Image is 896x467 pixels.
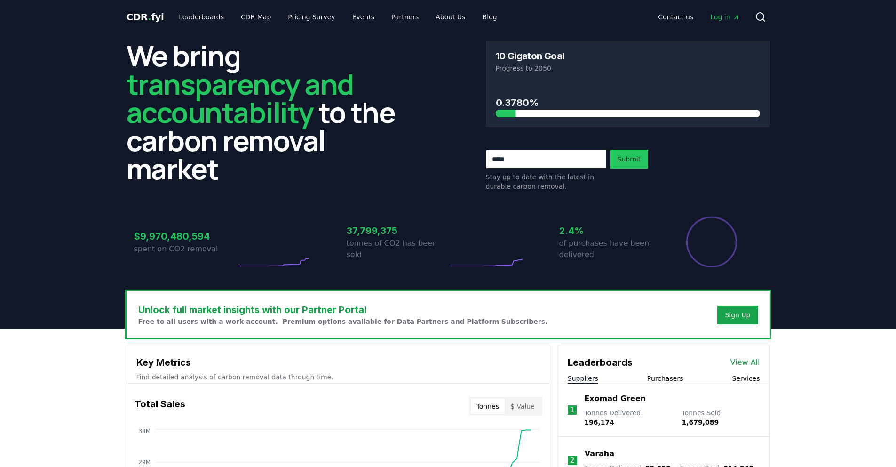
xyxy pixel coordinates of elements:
span: . [148,11,151,23]
h3: 0.3780% [496,96,760,110]
button: Services [732,374,760,383]
h3: 2.4% [559,224,661,238]
h3: Total Sales [135,397,185,416]
button: Submit [610,150,649,169]
h3: Key Metrics [136,355,540,370]
div: Percentage of sales delivered [685,216,738,268]
a: Log in [703,8,747,25]
button: $ Value [505,399,540,414]
h3: 10 Gigaton Goal [496,51,564,61]
span: 1,679,089 [682,419,719,426]
nav: Main [171,8,504,25]
p: 1 [570,404,574,416]
a: Events [345,8,382,25]
button: Tonnes [471,399,505,414]
p: spent on CO2 removal [134,243,236,255]
a: Varaha [585,448,614,459]
p: Stay up to date with the latest in durable carbon removal. [486,172,606,191]
p: Find detailed analysis of carbon removal data through time. [136,372,540,382]
p: 2 [570,455,575,466]
tspan: 29M [138,459,151,466]
span: 196,174 [584,419,614,426]
button: Sign Up [717,306,758,324]
p: Tonnes Delivered : [584,408,672,427]
h2: We bring to the carbon removal market [127,41,411,183]
h3: Unlock full market insights with our Partner Portal [138,303,548,317]
p: Progress to 2050 [496,64,760,73]
button: Purchasers [647,374,683,383]
nav: Main [650,8,747,25]
p: Free to all users with a work account. Premium options available for Data Partners and Platform S... [138,317,548,326]
h3: 37,799,375 [347,224,448,238]
p: of purchases have been delivered [559,238,661,260]
a: Sign Up [725,310,750,320]
tspan: 38M [138,428,151,435]
a: Contact us [650,8,701,25]
a: Blog [475,8,505,25]
a: Pricing Survey [280,8,342,25]
h3: $9,970,480,594 [134,229,236,243]
span: CDR fyi [127,11,164,23]
a: Exomad Green [584,393,646,404]
a: Leaderboards [171,8,231,25]
p: tonnes of CO2 has been sold [347,238,448,260]
h3: Leaderboards [568,355,633,370]
a: CDR Map [233,8,278,25]
a: Partners [384,8,426,25]
a: CDR.fyi [127,10,164,24]
a: View All [730,357,760,368]
span: Log in [710,12,739,22]
span: transparency and accountability [127,64,354,131]
a: About Us [428,8,473,25]
p: Tonnes Sold : [682,408,760,427]
button: Suppliers [568,374,598,383]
